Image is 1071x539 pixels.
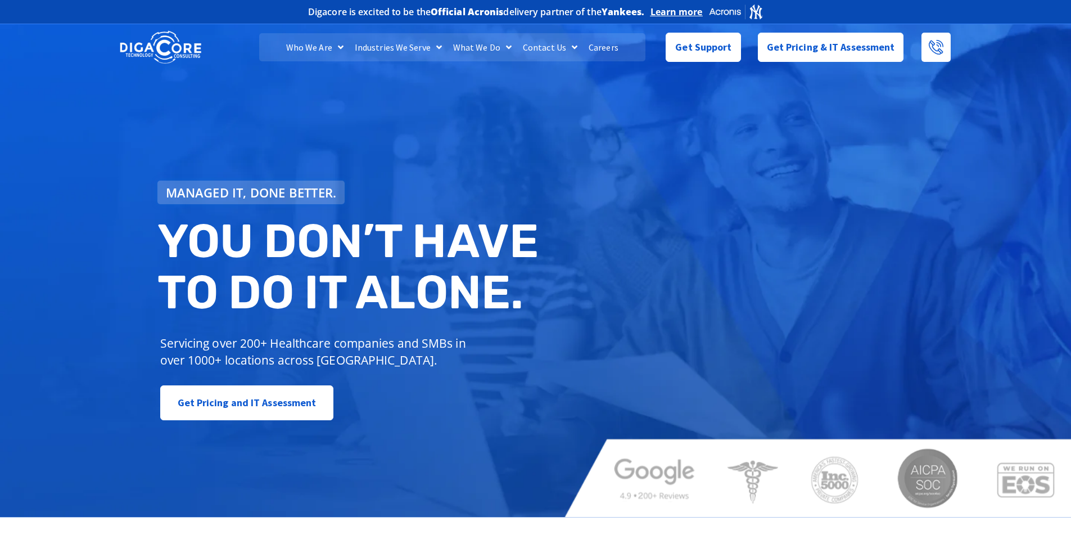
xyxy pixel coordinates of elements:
[666,33,740,62] a: Get Support
[758,33,904,62] a: Get Pricing & IT Assessment
[583,33,624,61] a: Careers
[166,186,337,199] span: Managed IT, done better.
[602,6,645,18] b: Yankees.
[349,33,448,61] a: Industries We Serve
[160,335,475,369] p: Servicing over 200+ Healthcare companies and SMBs in over 1000+ locations across [GEOGRAPHIC_DATA].
[160,385,334,420] a: Get Pricing and IT Assessment
[517,33,583,61] a: Contact Us
[767,36,895,59] span: Get Pricing & IT Assessment
[157,215,544,318] h2: You don’t have to do IT alone.
[281,33,349,61] a: Who We Are
[308,7,645,16] h2: Digacore is excited to be the delivery partner of the
[448,33,517,61] a: What We Do
[708,3,763,20] img: Acronis
[650,6,703,17] a: Learn more
[675,36,731,59] span: Get Support
[259,33,645,61] nav: Menu
[120,30,201,65] img: DigaCore Technology Consulting
[157,181,345,204] a: Managed IT, done better.
[178,392,317,414] span: Get Pricing and IT Assessment
[431,6,504,18] b: Official Acronis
